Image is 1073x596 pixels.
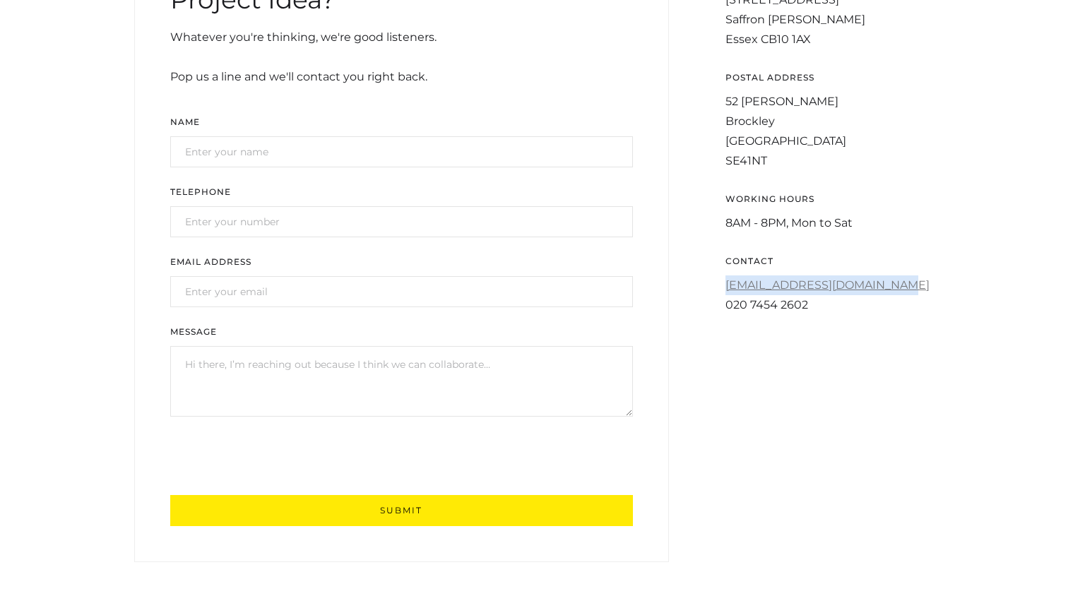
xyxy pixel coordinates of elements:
a: [EMAIL_ADDRESS][DOMAIN_NAME] [725,278,930,292]
div: 52 [PERSON_NAME] Brockley [GEOGRAPHIC_DATA] SE41NT [725,92,939,171]
div: postal address [725,71,939,85]
label: Name [170,115,633,129]
label: TELEPHONE [170,185,633,199]
div: 8AM - 8PM, Mon to Sat [725,213,939,233]
input: Enter your email [170,276,633,307]
form: Get In Touch Form [170,115,633,526]
iframe: reCAPTCHA [170,434,385,489]
div: Whatever you're thinking, we're good listeners. Pop us a line and we'll contact you right back. [170,28,633,87]
label: Message [170,325,633,339]
div: WORKING HOURS [725,192,939,206]
input: Submit [170,495,633,526]
div: CONTACT [725,254,939,268]
label: Email Address [170,255,633,269]
input: Enter your name [170,136,633,167]
input: Enter your number [170,206,633,237]
div: 020 7454 2602 [725,295,939,315]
